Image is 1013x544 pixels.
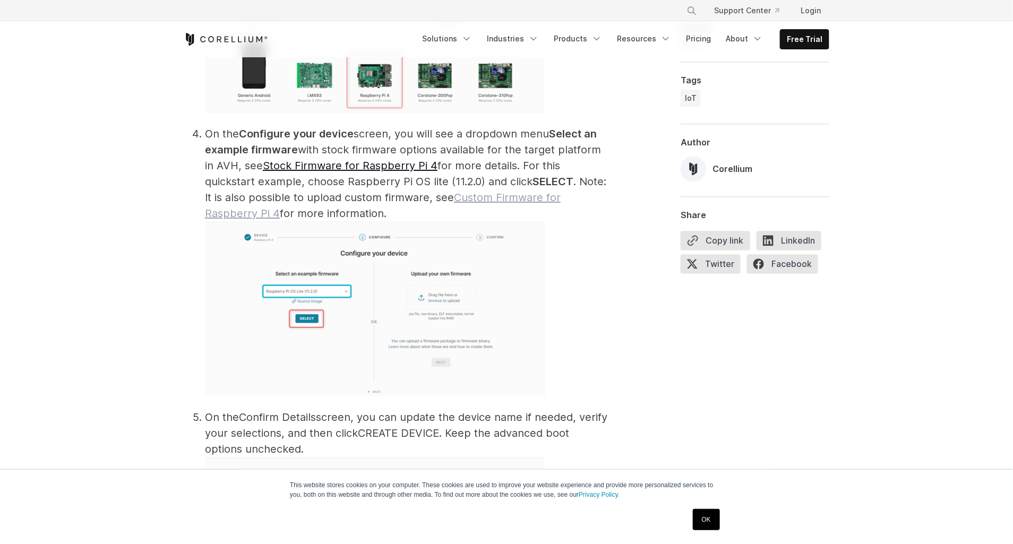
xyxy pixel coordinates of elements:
[747,254,818,273] span: Facebook
[780,30,829,49] a: Free Trial
[681,254,741,273] span: Twitter
[706,1,788,20] a: Support Center
[205,127,606,399] span: On the screen, you will see a dropdown menu with stock firmware options available for the target ...
[719,29,769,48] a: About
[757,231,821,250] span: LinkedIn
[263,159,437,172] a: Stock Firmware for Raspberry Pi 4
[680,29,717,48] a: Pricing
[681,156,706,182] img: Corellium
[290,480,723,499] p: This website stores cookies on your computer. These cookies are used to improve your website expe...
[611,29,677,48] a: Resources
[674,1,829,20] div: Navigation Menu
[579,491,620,498] a: Privacy Policy.
[416,29,478,48] a: Solutions
[416,29,829,49] div: Navigation Menu
[239,127,354,140] strong: Configure your device
[681,210,829,220] div: Share
[681,90,701,107] a: IoT
[205,411,607,439] span: screen, you can update the device name if needed, verify your selections, and then click
[792,1,829,20] a: Login
[547,29,608,48] a: Products
[685,93,697,103] span: IoT
[693,509,720,530] a: OK
[205,221,545,396] img: Firmware selection screen showing option to load Raspberry Pi OS Lite or upload a custom firmware...
[205,411,239,424] span: On the
[681,75,829,85] div: Tags
[358,427,439,439] span: CREATE DEVICE
[533,175,573,188] strong: SELECT
[239,411,316,424] span: Confirm Details
[480,29,545,48] a: Industries
[747,254,825,278] a: Facebook
[682,1,701,20] button: Search
[681,254,747,278] a: Twitter
[681,137,829,148] div: Author
[757,231,828,254] a: LinkedIn
[681,231,750,250] button: Copy link
[712,162,752,175] div: Corellium
[184,33,268,46] a: Corellium Home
